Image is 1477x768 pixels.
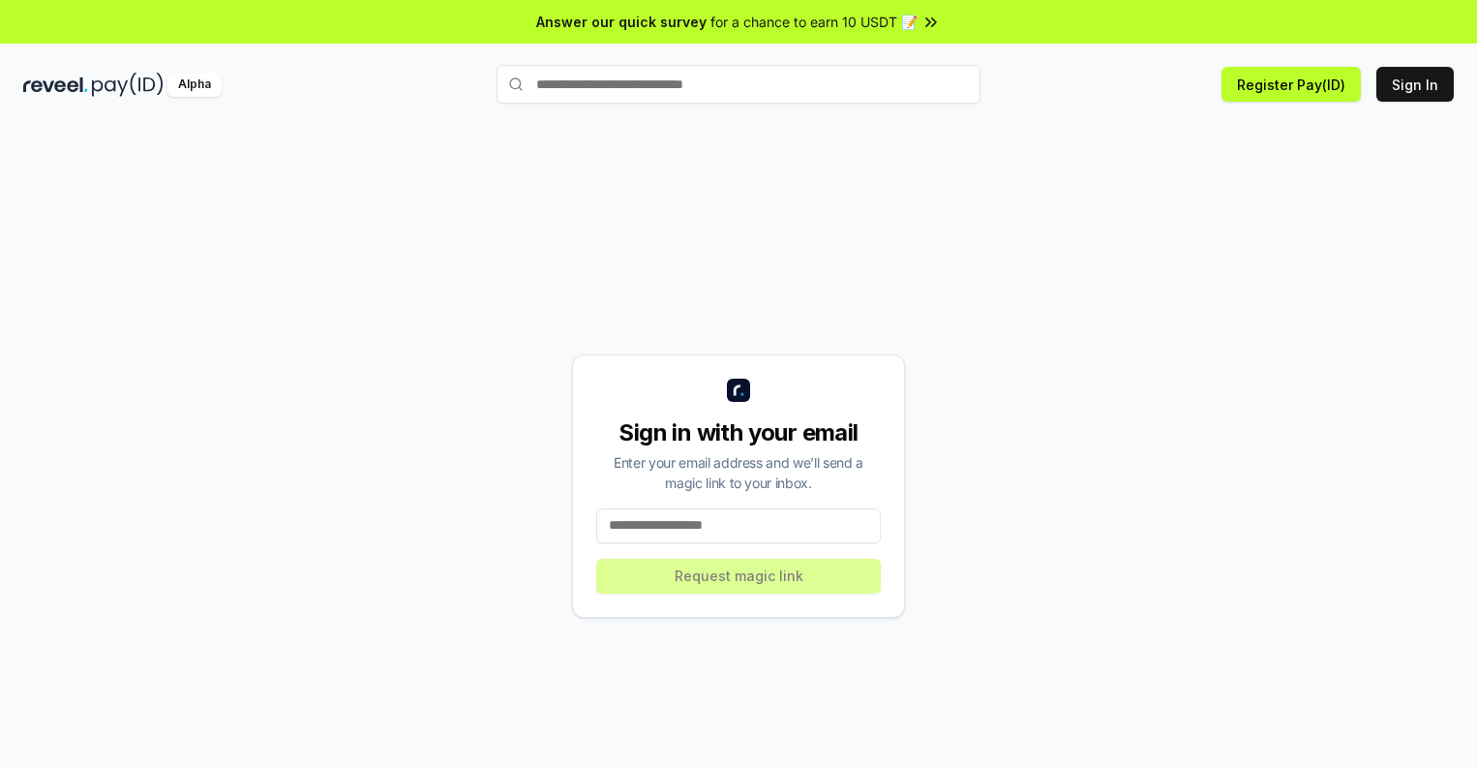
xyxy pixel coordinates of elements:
div: Sign in with your email [596,417,881,448]
img: reveel_dark [23,73,88,97]
div: Alpha [167,73,222,97]
span: Answer our quick survey [536,12,707,32]
div: Enter your email address and we’ll send a magic link to your inbox. [596,452,881,493]
button: Register Pay(ID) [1221,67,1361,102]
img: pay_id [92,73,164,97]
button: Sign In [1376,67,1454,102]
img: logo_small [727,379,750,402]
span: for a chance to earn 10 USDT 📝 [710,12,918,32]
